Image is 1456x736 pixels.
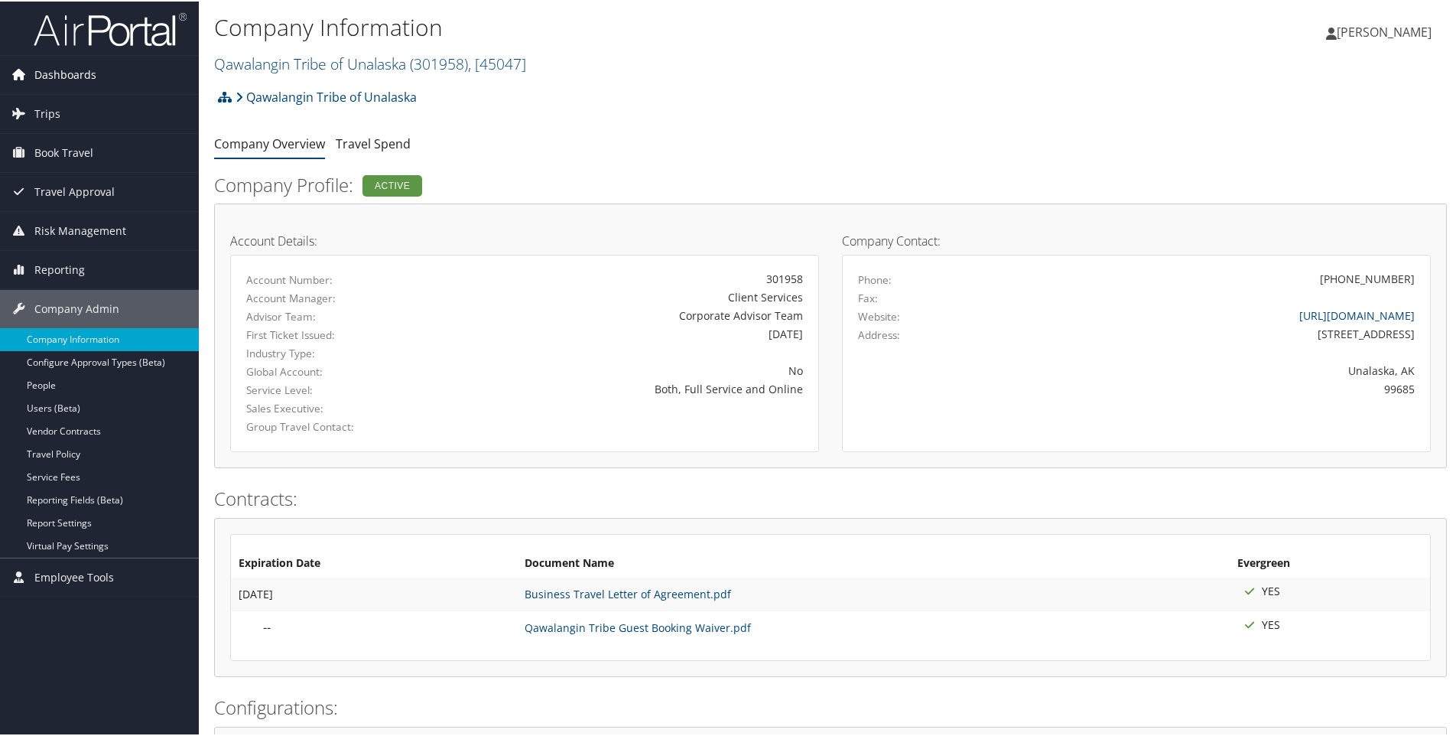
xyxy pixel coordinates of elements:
label: Global Account: [246,363,417,378]
span: Trips [34,93,60,132]
span: Risk Management [34,210,126,249]
div: No [440,361,803,377]
h1: Company Information [214,10,1036,42]
a: Qawalangin Tribe of Unalaska [214,52,526,73]
div: Unalaska, AK [1003,361,1415,377]
label: Group Travel Contact: [246,418,417,433]
label: Address: [858,326,900,341]
span: -- [263,617,271,634]
div: [DATE] [440,324,803,340]
a: [URL][DOMAIN_NAME] [1299,307,1415,321]
label: Account Number: [246,271,417,286]
h2: Contracts: [214,484,1447,510]
span: Company Admin [34,288,119,327]
h4: Company Contact: [842,233,1431,246]
a: [PERSON_NAME] [1326,8,1447,54]
div: Client Services [440,288,803,304]
span: [PERSON_NAME] [1337,22,1432,39]
a: Travel Spend [336,134,411,151]
th: Document Name [517,549,1229,576]
label: Account Manager: [246,289,417,304]
th: Expiration Date [231,549,517,576]
span: Book Travel [34,132,93,171]
h2: Configurations: [214,693,1447,719]
a: Qawalangin Tribe of Unalaska [236,80,417,111]
span: Employee Tools [34,557,114,595]
th: Evergreen [1230,549,1430,576]
label: Advisor Team: [246,308,417,323]
span: Travel Approval [34,171,115,210]
label: Sales Executive: [246,399,417,415]
h2: Company Profile: [214,171,1029,197]
a: Qawalangin Tribe Guest Booking Waiver.pdf [525,619,751,633]
h4: Account Details: [230,233,819,246]
div: [PHONE_NUMBER] [1320,269,1415,285]
span: YES [1237,582,1280,597]
img: airportal-logo.png [34,10,187,46]
a: Business Travel Letter of Agreement.pdf [525,585,731,600]
div: 99685 [1003,379,1415,396]
label: Website: [858,308,900,323]
label: First Ticket Issued: [246,326,417,341]
span: YES [1237,616,1280,630]
span: ( 301958 ) [410,52,468,73]
label: Service Level: [246,381,417,396]
label: Industry Type: [246,344,417,360]
div: Corporate Advisor Team [440,306,803,322]
span: Reporting [34,249,85,288]
div: [STREET_ADDRESS] [1003,324,1415,340]
span: Dashboards [34,54,96,93]
a: Company Overview [214,134,325,151]
label: Fax: [858,289,878,304]
div: Both, Full Service and Online [440,379,803,396]
td: [DATE] [231,576,517,610]
span: , [ 45047 ] [468,52,526,73]
div: Active [362,174,422,195]
label: Phone: [858,271,892,286]
div: 301958 [440,269,803,285]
